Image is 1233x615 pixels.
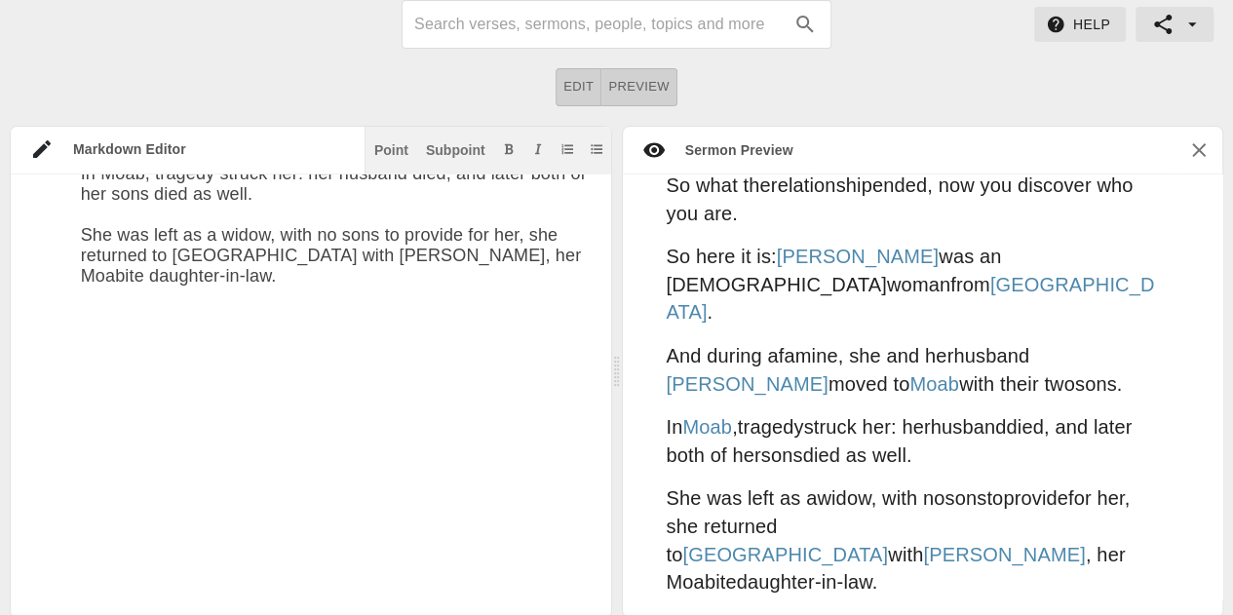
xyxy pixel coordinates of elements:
[953,345,1029,366] span: husband
[558,139,577,159] button: Add ordered list
[563,76,594,98] span: Edit
[667,342,1160,398] p: And during a , she and her moved to with their two .
[777,246,939,267] span: [PERSON_NAME]
[667,413,1160,469] p: In , struck her: her died, and later both of her died as well.
[909,373,959,395] span: Moab
[414,9,784,40] input: Search sermons
[667,373,828,395] span: [PERSON_NAME]
[528,139,548,159] button: Add italic text
[784,3,827,46] button: search
[601,68,677,106] button: Preview
[1136,518,1210,592] iframe: Drift Widget Chat Controller
[587,139,606,159] button: Add unordered list
[682,416,732,438] span: Moab
[426,143,485,157] div: Subpoint
[887,274,950,295] span: woman
[374,143,408,157] div: Point
[667,484,1160,596] p: She was left as a , with no to for her, she returned to with , her Moabite -in- .
[944,487,986,509] span: sons
[923,544,1085,565] span: [PERSON_NAME]
[370,139,412,159] button: Insert point
[556,68,601,106] button: Edit
[1034,7,1126,43] button: Help
[1075,373,1117,395] span: sons
[931,416,1007,438] span: husband
[738,416,804,438] span: tragedy
[667,172,1160,227] p: So what the ended, now you discover who you are.
[682,544,888,565] span: [GEOGRAPHIC_DATA]
[499,139,519,159] button: Add bold text
[771,174,872,196] span: relationship
[556,68,677,106] div: text alignment
[422,139,489,159] button: Subpoint
[1050,13,1110,37] span: Help
[54,139,365,159] div: Markdown Editor
[667,243,1160,327] p: So here it is: was an [DEMOGRAPHIC_DATA] from .
[666,140,793,160] div: Sermon Preview
[843,571,871,593] span: law
[1003,487,1068,509] span: provide
[761,444,803,466] span: sons
[779,345,838,366] span: famine
[737,571,815,593] span: daughter
[817,487,870,509] span: widow
[608,76,670,98] span: Preview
